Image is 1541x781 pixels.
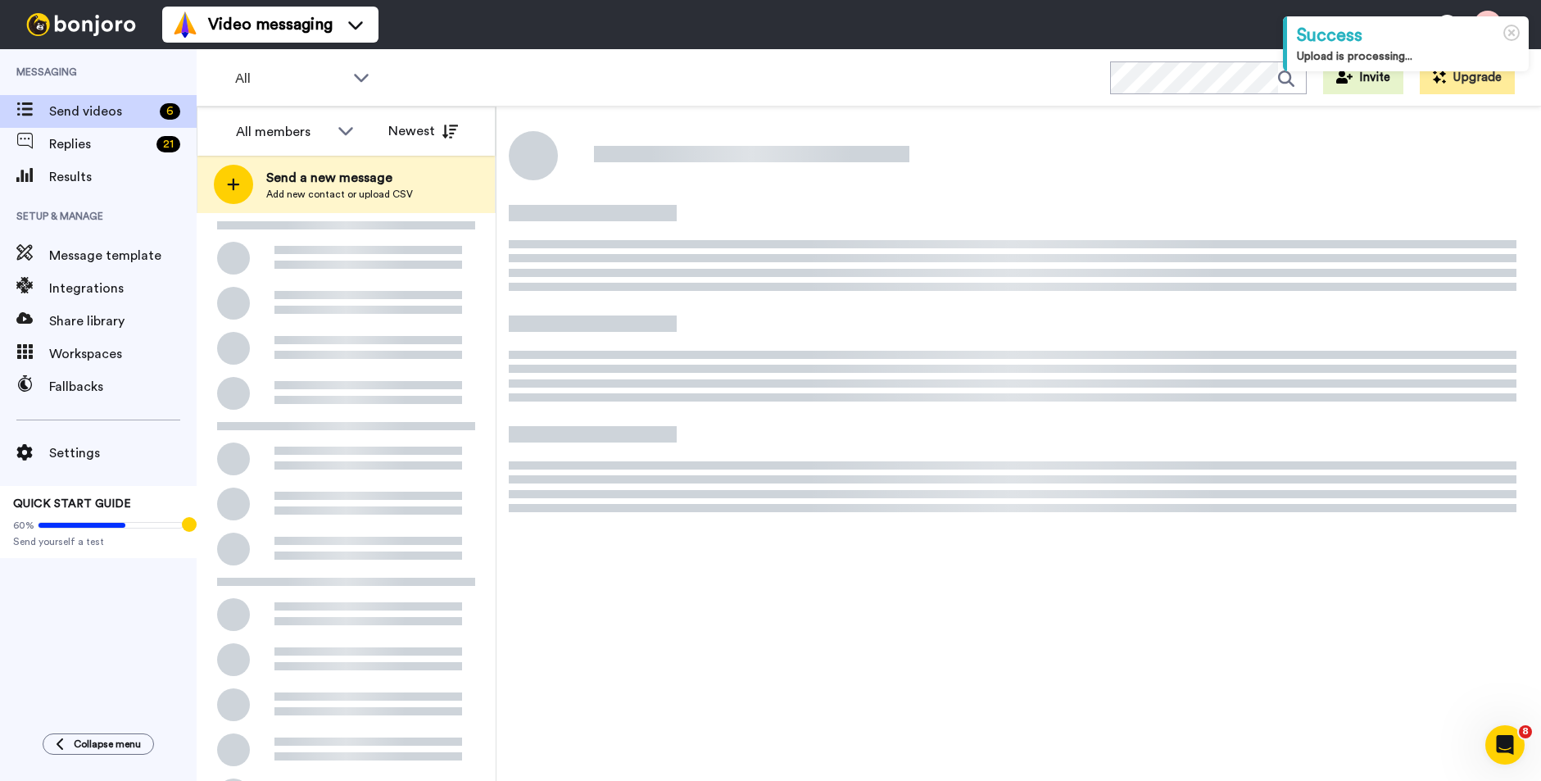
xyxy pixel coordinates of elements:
[49,279,197,298] span: Integrations
[172,11,198,38] img: vm-color.svg
[182,517,197,532] div: Tooltip anchor
[49,344,197,364] span: Workspaces
[156,136,180,152] div: 21
[208,13,333,36] span: Video messaging
[235,69,345,89] span: All
[74,738,141,751] span: Collapse menu
[266,168,413,188] span: Send a new message
[266,188,413,201] span: Add new contact or upload CSV
[49,443,197,463] span: Settings
[20,13,143,36] img: bj-logo-header-white.svg
[13,519,34,532] span: 60%
[1297,48,1519,65] div: Upload is processing...
[49,246,197,266] span: Message template
[13,535,184,548] span: Send yourself a test
[160,103,180,120] div: 6
[13,498,131,510] span: QUICK START GUIDE
[1519,725,1532,738] span: 8
[49,311,197,331] span: Share library
[376,115,470,148] button: Newest
[49,377,197,397] span: Fallbacks
[43,733,154,755] button: Collapse menu
[1297,23,1519,48] div: Success
[49,167,197,187] span: Results
[49,102,153,121] span: Send videos
[1420,61,1515,94] button: Upgrade
[1485,725,1525,765] iframe: Intercom live chat
[236,122,329,142] div: All members
[1323,61,1403,94] button: Invite
[49,134,150,154] span: Replies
